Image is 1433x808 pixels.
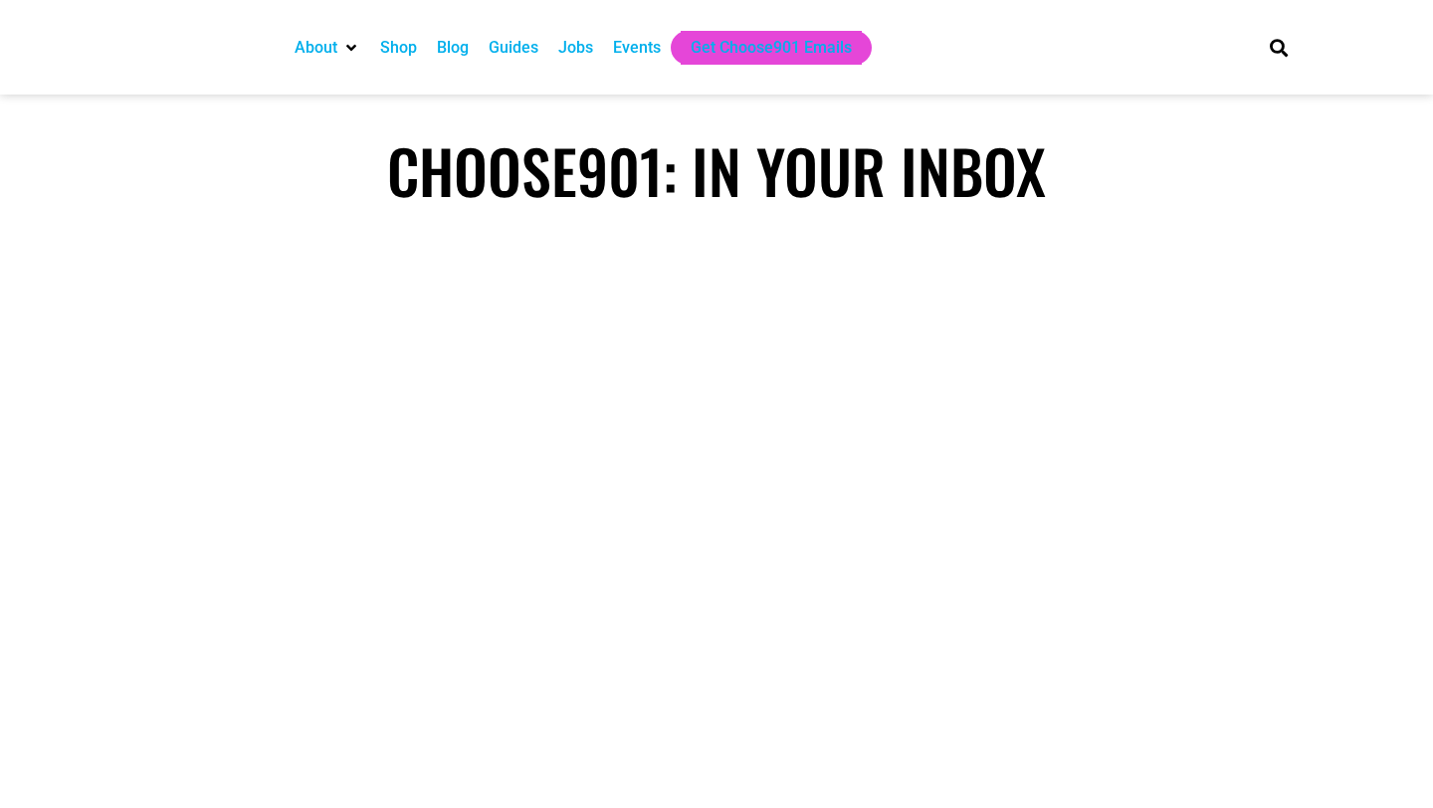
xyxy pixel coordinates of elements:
a: Get Choose901 Emails [691,36,852,60]
h1: Choose901: In Your Inbox [129,134,1304,206]
img: Text graphic with "Choose 901" logo. Reads: "7 Things to Do in Memphis This Week. Sign Up Below."... [398,243,1035,601]
a: Guides [489,36,538,60]
a: About [295,36,337,60]
a: Jobs [558,36,593,60]
a: Events [613,36,661,60]
nav: Main nav [285,31,1236,65]
div: About [285,31,370,65]
a: Blog [437,36,469,60]
div: Search [1263,31,1296,64]
a: Shop [380,36,417,60]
